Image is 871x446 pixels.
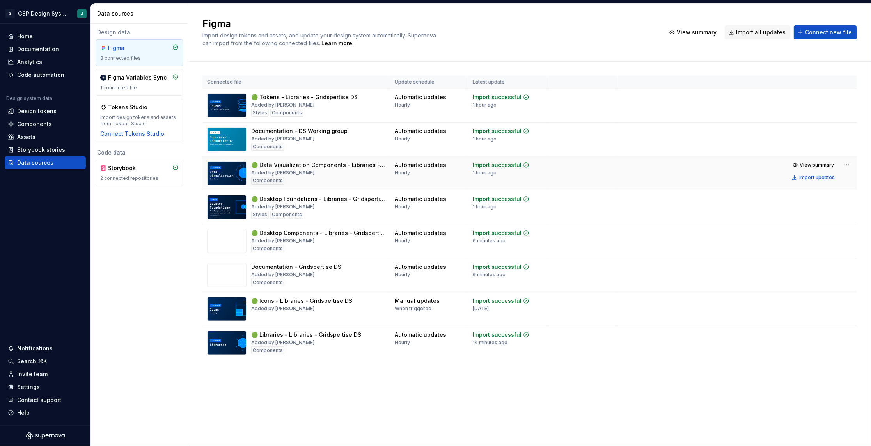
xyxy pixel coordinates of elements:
div: Import successful [473,263,522,271]
div: Components [251,346,284,354]
button: Connect Tokens Studio [100,130,164,138]
div: Code data [96,149,183,156]
div: Documentation [17,45,59,53]
div: 14 minutes ago [473,339,507,346]
div: Added by [PERSON_NAME] [251,136,314,142]
div: 1 hour ago [473,102,497,108]
div: Design data [96,28,183,36]
div: Import successful [473,127,522,135]
div: Documentation - Gridspertise DS [251,263,341,271]
a: Figma Variables Sync1 connected file [96,69,183,96]
div: Hourly [395,339,410,346]
div: Design tokens [17,107,57,115]
div: Hourly [395,102,410,108]
div: Added by [PERSON_NAME] [251,272,314,278]
div: Import successful [473,195,522,203]
div: Added by [PERSON_NAME] [251,339,314,346]
div: 🟢 Desktop Foundations - Libraries - Gridspertise DS [251,195,385,203]
div: 1 hour ago [473,170,497,176]
span: Connect new file [805,28,852,36]
div: Import successful [473,297,522,305]
button: Contact support [5,394,86,406]
div: 6 minutes ago [473,238,506,244]
div: Added by [PERSON_NAME] [251,306,314,312]
h2: Figma [202,18,656,30]
div: Components [251,177,284,185]
div: Notifications [17,345,53,352]
div: 🟢 Tokens - Libraries - Gridspertise DS [251,93,358,101]
a: Data sources [5,156,86,169]
div: Components [251,143,284,151]
span: View summary [677,28,717,36]
div: Styles [251,109,269,117]
div: Hourly [395,170,410,176]
div: 🟢 Icons - Libraries - Gridspertise DS [251,297,352,305]
th: Connected file [202,76,390,89]
th: Update schedule [390,76,468,89]
div: Automatic updates [395,263,446,271]
div: Data sources [97,10,185,18]
button: Import updates [789,172,838,183]
div: 6 minutes ago [473,272,506,278]
div: Documentation - DS Working group [251,127,348,135]
div: Invite team [17,370,48,378]
div: When triggered [395,306,431,312]
button: Help [5,407,86,419]
div: GSP Design System [18,10,68,18]
div: Assets [17,133,35,141]
div: Import successful [473,229,522,237]
div: Hourly [395,204,410,210]
div: 1 connected file [100,85,179,91]
div: Styles [251,211,269,219]
a: Figma8 connected files [96,39,183,66]
div: Search ⌘K [17,357,47,365]
div: 🟢 Libraries - Libraries - Gridspertise DS [251,331,361,339]
div: Help [17,409,30,417]
div: Added by [PERSON_NAME] [251,238,314,244]
div: Added by [PERSON_NAME] [251,204,314,210]
span: Import design tokens and assets, and update your design system automatically. Supernova can impor... [202,32,438,46]
div: Import successful [473,161,522,169]
div: Automatic updates [395,93,446,101]
div: Tokens Studio [108,103,147,111]
div: Added by [PERSON_NAME] [251,170,314,176]
div: Storybook [108,164,145,172]
a: Code automation [5,69,86,81]
a: Invite team [5,368,86,380]
div: Components [270,211,303,219]
a: Learn more [321,39,352,47]
button: Notifications [5,342,86,355]
a: Storybook2 connected repositories [96,160,183,186]
div: Code automation [17,71,64,79]
div: G [5,9,15,18]
div: Components [251,245,284,252]
div: Hourly [395,238,410,244]
a: Analytics [5,56,86,68]
div: J [81,11,83,17]
svg: Supernova Logo [26,432,65,440]
button: Search ⌘K [5,355,86,368]
div: Storybook stories [17,146,65,154]
button: Connect new file [794,25,857,39]
div: Automatic updates [395,127,446,135]
div: 8 connected files [100,55,179,61]
div: Added by [PERSON_NAME] [251,102,314,108]
div: 2 connected repositories [100,175,179,181]
div: 🟢 Desktop Components - Libraries - Gridspertise DS [251,229,385,237]
a: Documentation [5,43,86,55]
a: Tokens StudioImport design tokens and assets from Tokens StudioConnect Tokens Studio [96,99,183,142]
div: 🟢 Data Visualization Components - Libraries - Gridspertise DS [251,161,385,169]
div: Components [270,109,303,117]
a: Settings [5,381,86,393]
div: Analytics [17,58,42,66]
span: . [320,41,353,46]
span: View summary [800,162,834,168]
button: Import all updates [725,25,791,39]
div: Figma Variables Sync [108,74,167,82]
div: Import successful [473,93,522,101]
th: Latest update [468,76,549,89]
div: Components [17,120,52,128]
div: Automatic updates [395,195,446,203]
